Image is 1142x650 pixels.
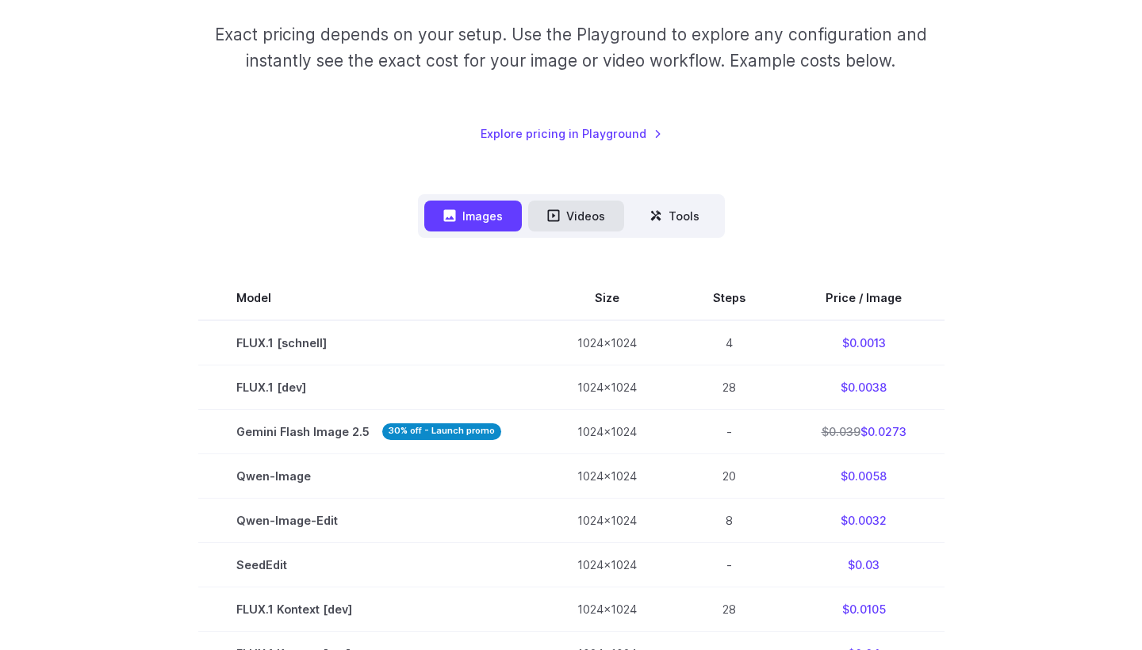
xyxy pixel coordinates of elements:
td: 1024x1024 [539,542,675,587]
td: $0.0273 [784,409,945,453]
td: $0.03 [784,542,945,587]
td: Qwen-Image-Edit [198,498,539,542]
p: Exact pricing depends on your setup. Use the Playground to explore any configuration and instantl... [185,21,957,75]
td: FLUX.1 Kontext [dev] [198,587,539,631]
td: $0.0058 [784,453,945,498]
td: $0.0013 [784,320,945,365]
td: 1024x1024 [539,498,675,542]
td: 20 [675,453,784,498]
td: Qwen-Image [198,453,539,498]
th: Model [198,276,539,320]
td: 28 [675,365,784,409]
td: $0.0038 [784,365,945,409]
td: FLUX.1 [schnell] [198,320,539,365]
td: - [675,409,784,453]
td: 1024x1024 [539,320,675,365]
td: 4 [675,320,784,365]
th: Size [539,276,675,320]
button: Videos [528,201,624,231]
strong: 30% off - Launch promo [382,423,501,440]
button: Tools [630,201,719,231]
th: Steps [675,276,784,320]
td: 1024x1024 [539,365,675,409]
td: SeedEdit [198,542,539,587]
span: Gemini Flash Image 2.5 [236,422,501,441]
td: 1024x1024 [539,587,675,631]
a: Explore pricing in Playground [481,124,662,143]
td: - [675,542,784,587]
td: 8 [675,498,784,542]
td: 1024x1024 [539,453,675,498]
td: $0.0105 [784,587,945,631]
button: Images [424,201,522,231]
s: $0.039 [822,425,860,438]
td: 28 [675,587,784,631]
td: 1024x1024 [539,409,675,453]
th: Price / Image [784,276,945,320]
td: $0.0032 [784,498,945,542]
td: FLUX.1 [dev] [198,365,539,409]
